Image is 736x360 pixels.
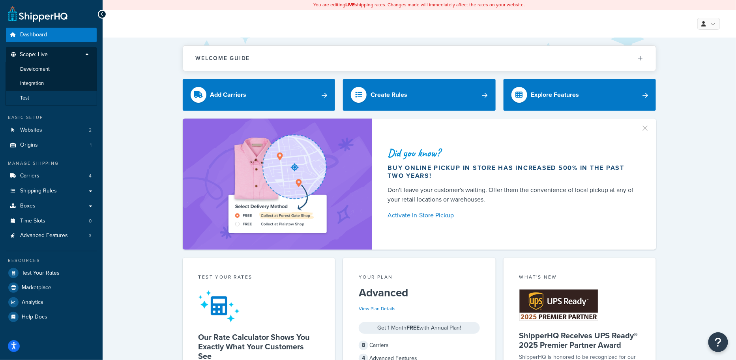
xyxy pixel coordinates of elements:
a: Dashboard [6,28,97,42]
a: Create Rules [343,79,496,111]
span: Origins [20,142,38,149]
div: Get 1 Month with Annual Plan! [359,322,480,334]
span: 3 [89,232,92,239]
strong: FREE [406,324,420,332]
span: Integration [20,80,44,87]
a: Activate In-Store Pickup [388,210,637,221]
div: Create Rules [371,89,407,100]
a: Carriers4 [6,169,97,183]
li: Origins [6,138,97,153]
div: Add Carriers [210,89,247,100]
span: Analytics [22,299,43,306]
div: Did you know? [388,147,637,158]
h5: ShipperHQ Receives UPS Ready® 2025 Premier Partner Award [519,331,640,350]
span: Marketplace [22,285,51,291]
div: Carriers [359,340,480,351]
div: Explore Features [531,89,579,100]
a: Shipping Rules [6,184,97,198]
li: Advanced Features [6,228,97,243]
div: Don't leave your customer's waiting. Offer them the convenience of local pickup at any of your re... [388,185,637,204]
a: Analytics [6,295,97,309]
span: Scope: Live [20,51,48,58]
a: Websites2 [6,123,97,138]
span: 0 [89,218,92,224]
div: What's New [519,273,640,283]
a: Test Your Rates [6,266,97,280]
a: Add Carriers [183,79,335,111]
a: Origins1 [6,138,97,153]
span: Test Your Rates [22,270,60,277]
span: 2 [89,127,92,134]
h2: Welcome Guide [196,55,250,61]
div: Test your rates [199,273,320,283]
span: 8 [359,341,368,350]
button: Welcome Guide [183,46,656,71]
span: Carriers [20,173,39,179]
li: Time Slots [6,214,97,228]
li: Carriers [6,169,97,183]
h5: Advanced [359,286,480,299]
a: View Plan Details [359,305,395,312]
img: ad-shirt-map-b0359fc47e01cab431d101c4b569394f6a03f54285957d908178d52f29eb9668.png [206,130,349,238]
a: Boxes [6,199,97,213]
span: Development [20,66,50,73]
span: Test [20,95,29,102]
b: LIVE [346,1,355,8]
a: Advanced Features3 [6,228,97,243]
a: Help Docs [6,310,97,324]
a: Marketplace [6,281,97,295]
span: Help Docs [22,314,47,320]
a: Time Slots0 [6,214,97,228]
div: Basic Setup [6,114,97,121]
div: Buy online pickup in store has increased 500% in the past two years! [388,164,637,180]
span: Websites [20,127,42,134]
span: Advanced Features [20,232,68,239]
span: 4 [89,173,92,179]
a: Explore Features [504,79,656,111]
li: Development [6,62,97,77]
li: Test [6,91,97,106]
div: Resources [6,257,97,264]
span: Time Slots [20,218,45,224]
div: Manage Shipping [6,160,97,167]
div: Your Plan [359,273,480,283]
button: Open Resource Center [708,332,728,352]
span: Boxes [20,203,36,209]
li: Websites [6,123,97,138]
li: Integration [6,76,97,91]
span: Shipping Rules [20,188,57,194]
span: Dashboard [20,32,47,38]
span: 1 [90,142,92,149]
